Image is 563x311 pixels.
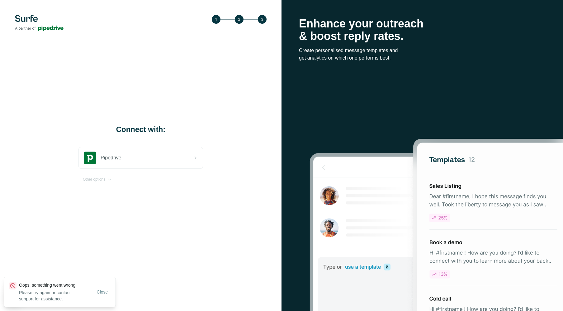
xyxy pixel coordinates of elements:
p: & boost reply rates. [299,30,546,42]
img: Surfe's logo [15,15,64,31]
p: Oops, something went wrong [19,282,89,288]
span: Close [97,289,108,295]
p: Please try again or contact support for assistance. [19,289,89,302]
p: Create personalised message templates and [299,47,546,54]
img: Surfe Stock Photo - Selling good vibes [310,139,563,311]
h1: Connect with: [78,124,203,134]
span: Pipedrive [101,154,121,162]
p: Enhance your outreach [299,17,546,30]
img: pipedrive's logo [84,152,96,164]
p: get analytics on which one performs best. [299,54,546,62]
button: Close [92,286,112,298]
span: Other options [83,177,105,182]
img: Step 3 [212,15,267,24]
